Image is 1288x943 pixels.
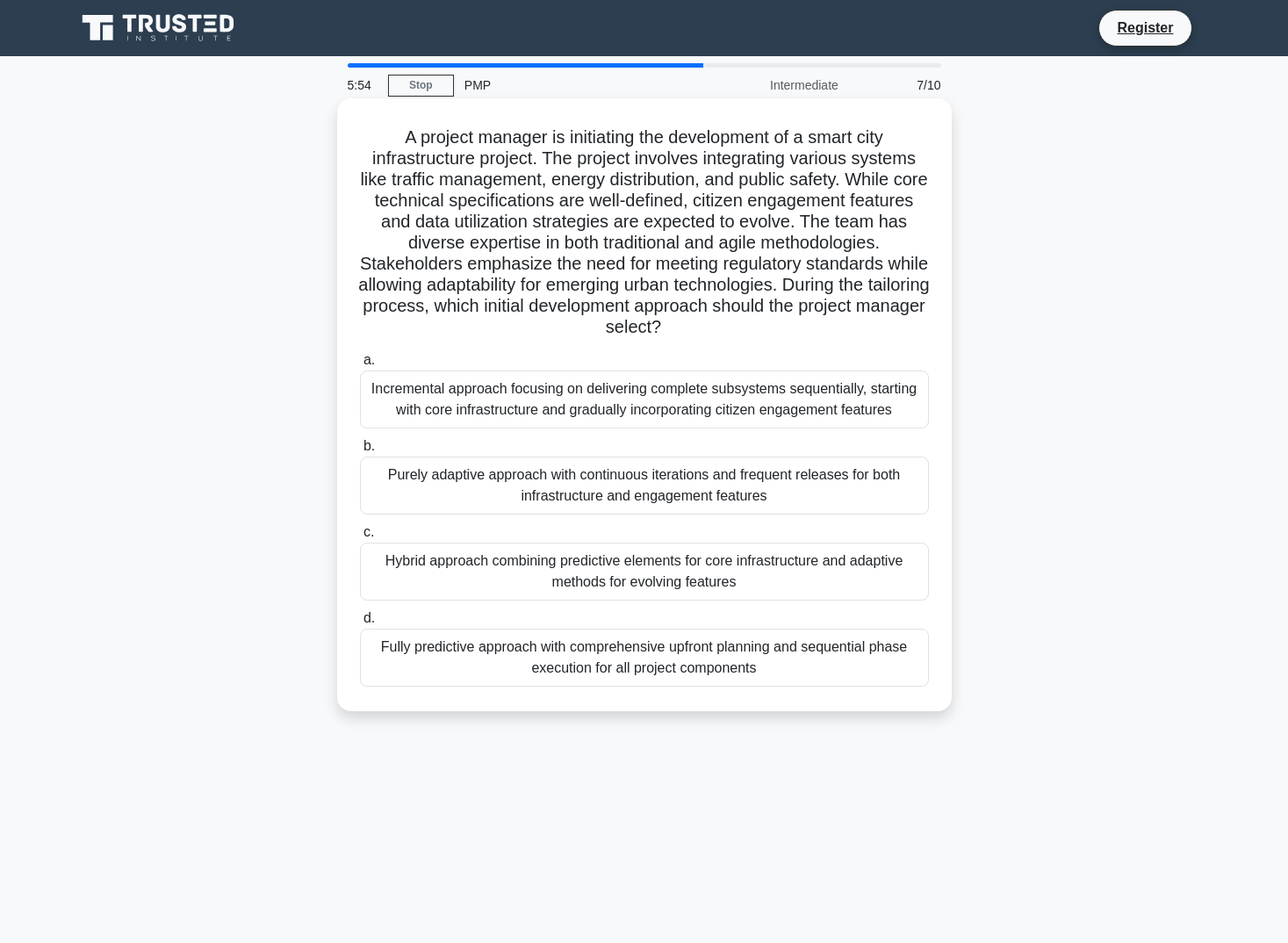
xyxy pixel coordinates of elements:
[337,68,388,103] div: 5:54
[849,68,952,103] div: 7/10
[358,126,931,339] h5: A project manager is initiating the development of a smart city infrastructure project. The proje...
[454,68,695,103] div: PMP
[363,352,375,367] span: a.
[360,457,929,515] div: Purely adaptive approach with continuous iterations and frequent releases for both infrastructure...
[363,524,374,539] span: c.
[360,543,929,601] div: Hybrid approach combining predictive elements for core infrastructure and adaptive methods for ev...
[360,629,929,687] div: Fully predictive approach with comprehensive upfront planning and sequential phase execution for ...
[1106,17,1184,39] a: Register
[695,68,849,103] div: Intermediate
[360,371,929,428] div: Incremental approach focusing on delivering complete subsystems sequentially, starting with core ...
[363,438,375,453] span: b.
[388,75,454,97] a: Stop
[363,610,375,625] span: d.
